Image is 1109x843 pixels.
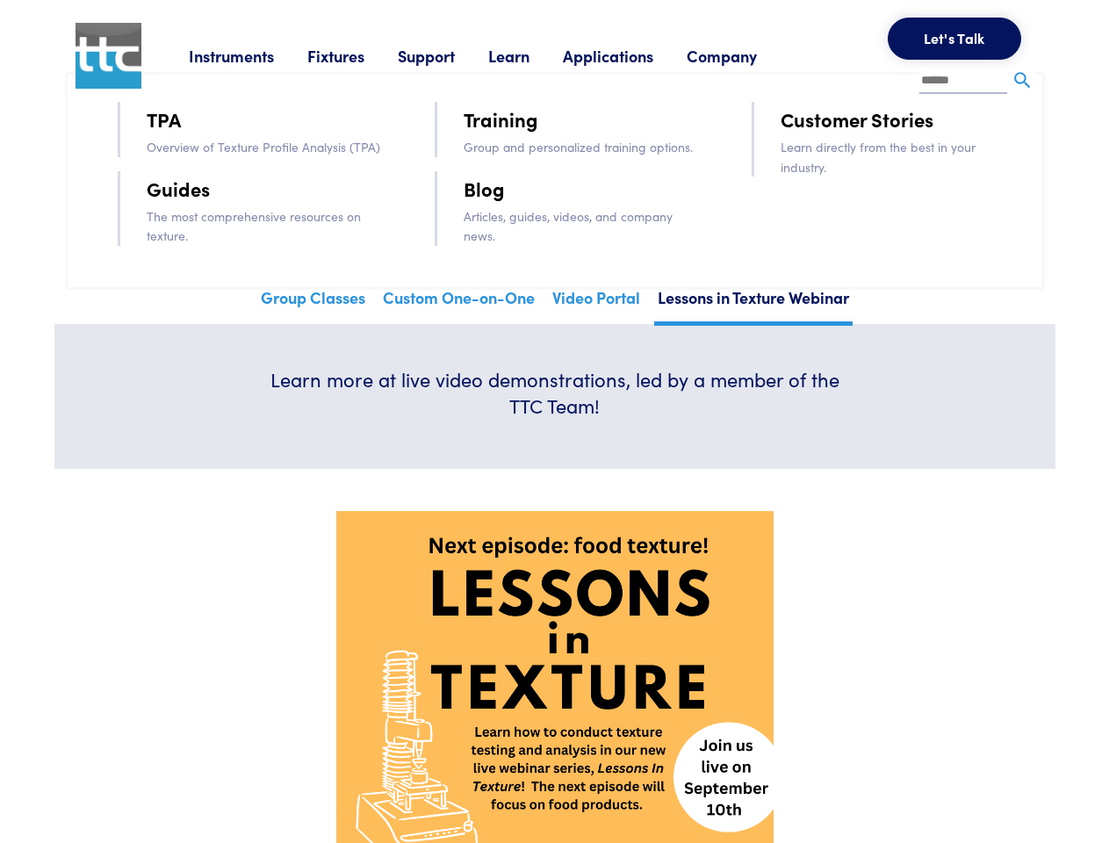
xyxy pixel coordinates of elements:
[147,206,385,246] p: The most comprehensive resources on texture.
[147,104,181,134] a: TPA
[257,283,369,321] a: Group Classes
[260,366,850,421] h6: Learn more at live video demonstrations, led by a member of the TTC Team!
[888,18,1021,60] button: Let's Talk
[464,137,702,156] p: Group and personalized training options.
[398,45,488,67] a: Support
[189,45,307,67] a: Instruments
[654,283,853,326] a: Lessons in Texture Webinar
[687,45,790,67] a: Company
[549,283,644,321] a: Video Portal
[76,23,141,89] img: ttc_logo_1x1_v1.0.png
[379,283,538,321] a: Custom One-on-One
[464,173,505,204] a: Blog
[781,104,933,134] a: Customer Stories
[147,173,210,204] a: Guides
[464,104,538,134] a: Training
[781,137,1019,177] p: Learn directly from the best in your industry.
[563,45,687,67] a: Applications
[307,45,398,67] a: Fixtures
[147,137,385,156] p: Overview of Texture Profile Analysis (TPA)
[488,45,563,67] a: Learn
[464,206,702,246] p: Articles, guides, videos, and company news.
